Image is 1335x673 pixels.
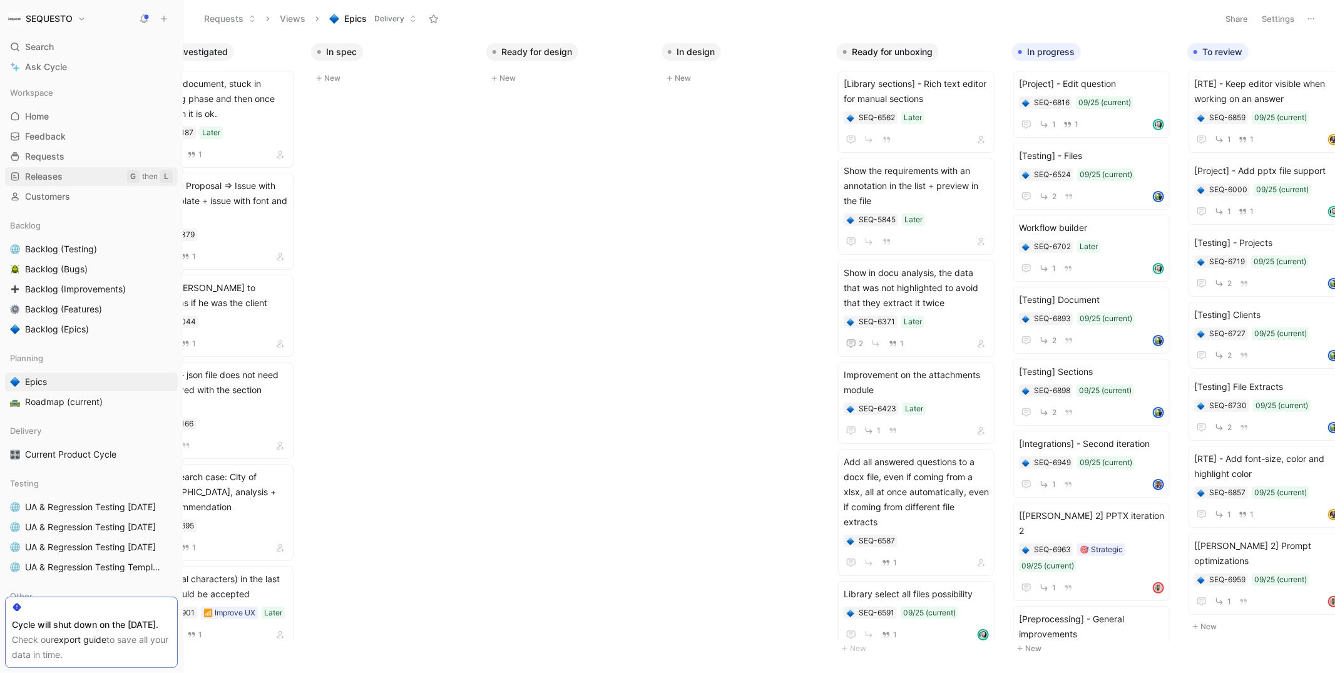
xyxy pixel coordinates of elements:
[1013,287,1170,354] a: [Testing] Document09/25 (current)2avatar
[1197,401,1205,410] button: 🔷
[1212,131,1234,147] button: 1
[143,280,288,311] span: Having [PERSON_NAME] to respond as if he was the client
[5,216,178,235] div: Backlog
[10,264,20,274] img: 🪲
[1061,118,1081,131] button: 1
[1019,508,1164,538] span: [[PERSON_NAME] 2] PPTX iteration 2
[1022,388,1030,395] img: 🔷
[1021,314,1030,323] button: 🔷
[1209,183,1247,196] div: SEQ-6000
[859,340,863,347] span: 2
[5,372,178,391] a: 🔷Epics
[905,403,923,415] div: Later
[25,376,47,388] span: Epics
[1080,240,1098,253] div: Later
[1080,312,1132,325] div: 09/25 (current)
[10,450,20,460] img: 🎛️
[1019,292,1164,307] span: [Testing] Document
[1209,111,1245,124] div: SEQ-6859
[1034,240,1071,253] div: SEQ-6702
[10,304,20,314] img: ⚙️
[311,43,363,61] button: In spec
[501,46,572,58] span: Ready for design
[1052,409,1056,416] span: 2
[1022,172,1030,179] img: 🔷
[844,367,989,398] span: Improvement on the attachments module
[1254,327,1307,340] div: 09/25 (current)
[10,542,20,552] img: 🌐
[5,240,178,259] a: 🌐Backlog (Testing)
[1197,331,1205,338] img: 🔷
[1212,347,1234,363] button: 2
[838,71,995,153] a: [Library sections] - Rich text editor for manual sectionsLater
[1209,327,1245,340] div: SEQ-6727
[1013,215,1170,282] a: Workflow builderLater1avatar
[846,317,855,326] div: 🔷
[10,397,20,407] img: 🛣️
[25,130,66,143] span: Feedback
[1154,480,1163,489] img: avatar
[1256,10,1300,28] button: Settings
[1052,337,1056,344] span: 2
[178,250,198,264] button: 1
[1154,336,1163,345] img: avatar
[10,244,20,254] img: 🌐
[10,477,39,490] span: Testing
[1021,170,1030,179] button: 🔷
[5,445,178,464] a: 🎛️Current Product Cycle
[1197,185,1205,194] button: 🔷
[1154,264,1163,273] img: avatar
[1209,486,1245,499] div: SEQ-6857
[1197,329,1205,338] button: 🔷
[25,110,49,123] span: Home
[1080,168,1132,181] div: 09/25 (current)
[8,394,23,409] button: 🛣️
[1227,208,1231,215] span: 1
[10,284,20,294] img: ➕
[1013,71,1170,138] a: [Project] - Edit question09/25 (current)11avatar
[10,502,20,512] img: 🌐
[5,349,178,411] div: Planning🔷Epics🛣️Roadmap (current)
[1019,436,1164,451] span: [Integrations] - Second iteration
[202,126,220,139] div: Later
[5,187,178,206] a: Customers
[1034,96,1070,109] div: SEQ-6816
[1154,408,1163,417] img: avatar
[5,474,178,577] div: Testing🌐UA & Regression Testing [DATE]🌐UA & Regression Testing [DATE]🌐UA & Regression Testing [DA...
[847,115,854,122] img: 🔷
[25,521,156,533] span: UA & Regression Testing [DATE]
[1013,359,1170,426] a: [Testing] Sections09/25 (current)2avatar
[5,167,178,186] a: ReleasesGthenL
[5,280,178,299] a: ➕Backlog (Improvements)
[837,43,939,61] button: Ready for unboxing
[859,213,896,226] div: SEQ-5845
[8,520,23,535] button: 🌐
[1052,481,1056,488] span: 1
[137,71,294,168] a: Translate document, stuck in translating phase and then once we refresh it is ok.Later1
[5,260,178,279] a: 🪲Backlog (Bugs)
[143,367,288,413] span: [Library] - json file does not need to be moved with the section anymore
[1034,312,1071,325] div: SEQ-6893
[846,215,855,224] div: 🔷
[859,111,895,124] div: SEQ-6562
[1227,511,1231,518] span: 1
[1197,113,1205,122] div: 🔷
[137,173,294,270] a: ISS DACH Proposal => Issue with their template + issue with font and color1
[25,170,63,183] span: Releases
[25,396,103,408] span: Roadmap (current)
[178,541,198,555] button: 1
[1154,192,1163,201] img: avatar
[5,558,178,577] a: 🌐UA & Regression Testing Template
[1036,116,1058,132] button: 1
[10,219,41,232] span: Backlog
[486,71,652,86] button: New
[844,76,989,106] span: [Library sections] - Rich text editor for manual sections
[1027,46,1075,58] span: In progress
[1197,115,1205,122] img: 🔷
[1034,456,1071,469] div: SEQ-6949
[846,404,855,413] div: 🔷
[1080,543,1123,556] div: 🎯 Strategic
[5,393,178,411] a: 🛣️Roadmap (current)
